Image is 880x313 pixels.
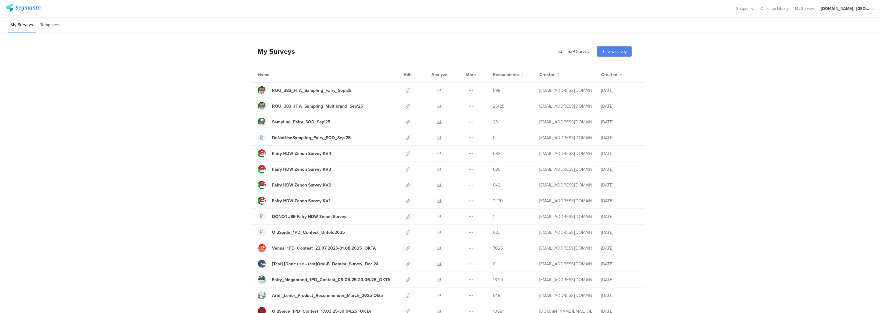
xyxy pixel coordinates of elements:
div: Analyze [430,67,449,82]
a: Venus_1PD_Contest_22.07.2025-31.08.2025_OKTA [258,244,376,252]
a: Sampling_Fairy_SOD_Sep'25 [258,118,330,126]
div: ROU_383_HTA_Sampling_Multibrand_Sep'25 [272,103,363,109]
span: 1 [493,213,494,220]
div: [DATE] [601,277,638,283]
span: 548 [493,292,500,299]
div: Edit [401,67,415,82]
a: OldSpide_1PD_Contest_Untold2025 [258,228,345,236]
span: 0 [493,135,496,141]
div: More [464,67,477,82]
span: 16714 [493,277,503,283]
div: Name [258,71,295,78]
div: [DATE] [601,135,638,141]
span: 603 [493,229,501,236]
a: Fairy HDW Zenon Survey KV2 [258,181,331,189]
span: 7025 [493,245,503,251]
div: Fairy HDW Zenon Survey KV1 [272,198,330,204]
span: Support [736,6,750,11]
div: Fairy_Megabrand_1PD_Contest_09.05.25-20.06.25_OKTA [272,277,390,283]
div: betbeder.mb@pg.com [539,292,592,299]
span: 698 [493,87,500,94]
div: [DOMAIN_NAME] - [GEOGRAPHIC_DATA] [821,6,870,11]
div: [DATE] [601,166,638,173]
a: Fairy HDW Zenon Survey KV4 [258,149,331,157]
li: My Surveys [8,18,36,32]
img: segmanta logo [6,4,41,12]
div: [DATE] [601,229,638,236]
a: Ariel_Lenor_Product_Recommender_March_2025-Okta [258,291,383,299]
a: DONOTUSE Fairy HDW Zenon Survey [258,212,346,221]
div: [DATE] [601,87,638,94]
div: gheorghe.a.4@pg.com [539,135,592,141]
div: gheorghe.a.4@pg.com [539,87,592,94]
a: ROU_383_HTA_Sampling_Fairy_Sep'25 [258,86,352,94]
div: ROU_383_HTA_Sampling_Fairy_Sep'25 [272,87,352,94]
div: gheorghe.a.4@pg.com [539,182,592,188]
div: [DATE] [601,182,638,188]
div: gheorghe.a.4@pg.com [539,198,592,204]
div: gheorghe.a.4@pg.com [539,166,592,173]
div: DONOTUSE Fairy HDW Zenon Survey [272,213,346,220]
a: Fairy_Megabrand_1PD_Contest_09.05.25-20.06.25_OKTA [258,276,390,284]
div: [Test] [Don't use - test]Oral-B_Dentist_Survey_Dec'24 [272,261,378,267]
div: [DATE] [601,150,638,157]
div: Fairy HDW Zenon Survey KV3 [272,166,331,173]
span: 680 [493,166,501,173]
div: DoNotUseSampling_Fairy_SOD_Sep'25 [272,135,351,141]
div: [DATE] [601,198,638,204]
div: Sampling_Fairy_SOD_Sep'25 [272,119,330,125]
span: | [563,48,566,55]
div: gheorghe.a.4@pg.com [539,119,592,125]
a: [Test] [Don't use - test]Oral-B_Dentist_Survey_Dec'24 [258,260,378,268]
span: 2470 [493,198,503,204]
span: 0 [493,261,496,267]
div: gheorghe.a.4@pg.com [539,103,592,109]
div: gheorghe.a.4@pg.com [539,150,592,157]
button: Created [601,71,622,78]
span: 26125 [493,103,504,109]
span: 692 [493,150,500,157]
div: Fairy HDW Zenon Survey KV2 [272,182,331,188]
a: Fairy HDW Zenon Survey KV1 [258,197,330,205]
button: Creator [539,71,559,78]
div: [DATE] [601,213,638,220]
div: jansson.cj@pg.com [539,277,592,283]
div: [DATE] [601,261,638,267]
div: Fairy HDW Zenon Survey KV4 [272,150,331,157]
li: Templates [37,18,62,32]
span: Respondents [493,71,519,78]
a: DoNotUseSampling_Fairy_SOD_Sep'25 [258,134,351,142]
a: Fairy HDW Zenon Survey KV3 [258,165,331,173]
div: [DATE] [601,119,638,125]
div: [DATE] [601,292,638,299]
span: Created [601,71,617,78]
button: Respondents [493,71,524,78]
span: 539 Surveys [567,48,592,55]
span: Creator [539,71,554,78]
div: OldSpide_1PD_Contest_Untold2025 [272,229,345,236]
span: 642 [493,182,500,188]
div: Venus_1PD_Contest_22.07.2025-31.08.2025_OKTA [272,245,376,251]
div: gheorghe.a.4@pg.com [539,213,592,220]
div: My Surveys [251,46,295,57]
div: [DATE] [601,103,638,109]
div: [DATE] [601,245,638,251]
div: Ariel_Lenor_Product_Recommender_March_2025-Okta [272,292,383,299]
div: betbeder.mb@pg.com [539,261,592,267]
span: New survey [606,49,627,54]
div: jansson.cj@pg.com [539,245,592,251]
span: 23 [493,119,498,125]
a: ROU_383_HTA_Sampling_Multibrand_Sep'25 [258,102,363,110]
div: gheorghe.a.4@pg.com [539,229,592,236]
